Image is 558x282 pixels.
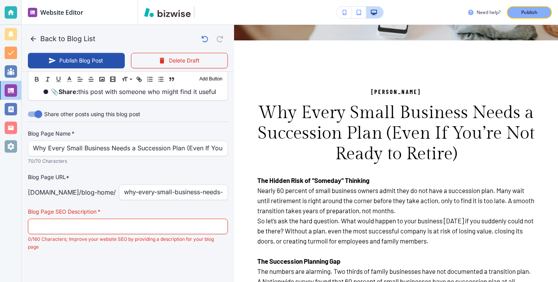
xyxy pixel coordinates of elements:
[44,110,140,118] span: Share other posts using this blog post
[521,9,537,16] p: Publish
[40,8,83,17] h2: Website Editor
[257,103,535,164] h3: Why Every Small Business Needs a Succession Plan (Even If You’re Not Ready to Retire)
[257,185,535,216] p: Nearly 60 percent of small business owners admit they do not have a succession plan. Many wait un...
[28,31,98,47] button: Back to Blog List
[477,9,501,16] h3: Need help?
[28,157,222,165] p: 70/70 Characters
[28,173,228,181] p: Blog Page URL*
[28,235,222,251] p: 0/160 Characters; Improve your website SEO by providing a description for your blog page
[257,216,535,246] p: So let’s ask the hard question. What would happen to your business [DATE] if you suddenly could n...
[198,75,224,84] button: Add Button
[28,8,37,17] img: editor icon
[198,8,219,16] img: Your Logo
[507,6,552,19] button: Publish
[59,88,78,96] strong: Share:
[257,87,535,96] p: [PERSON_NAME]
[28,53,125,68] button: Publish Blog Post
[257,257,341,265] strong: The Succession Planning Gap
[144,8,191,17] img: Bizwise Logo
[41,87,224,96] li: 📎 this post with someone who might find it useful
[131,53,228,68] button: Delete Draft
[28,130,228,138] label: Blog Page Name
[28,188,116,197] p: [DOMAIN_NAME] /blog-home /
[257,176,369,184] strong: The Hidden Risk of “Someday” Thinking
